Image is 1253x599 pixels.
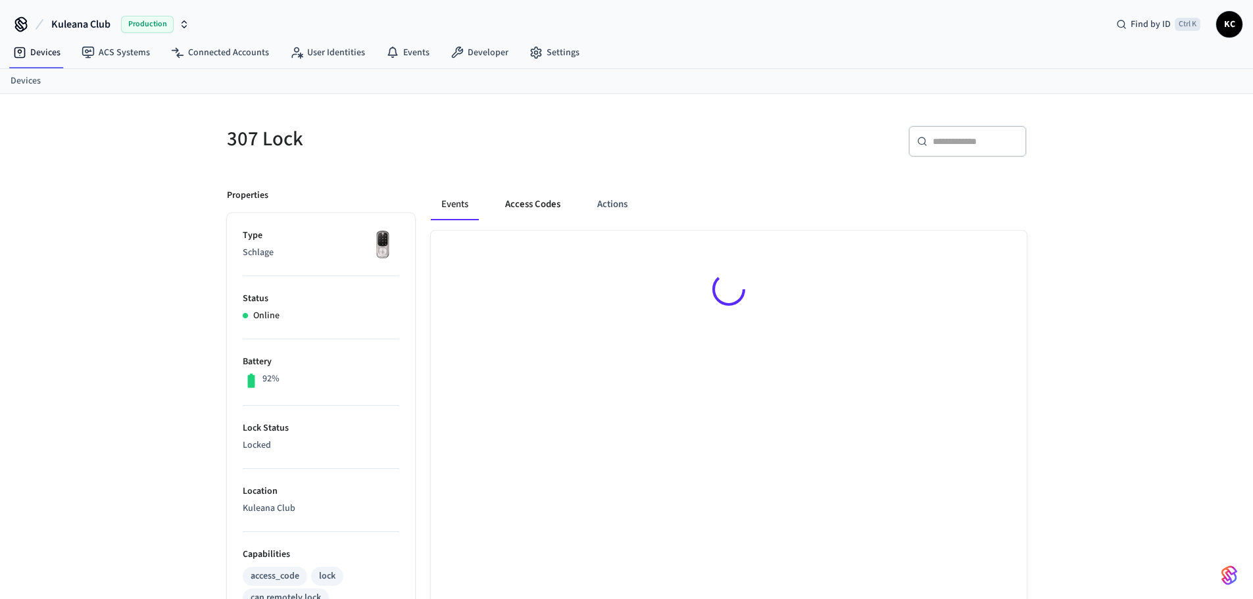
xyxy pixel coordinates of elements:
a: User Identities [280,41,376,64]
a: Developer [440,41,519,64]
button: Events [431,189,479,220]
p: Type [243,229,399,243]
div: access_code [251,569,299,583]
a: ACS Systems [71,41,160,64]
p: Location [243,485,399,498]
button: Actions [587,189,638,220]
p: Online [253,309,280,323]
p: Kuleana Club [243,502,399,515]
p: Properties [227,189,268,203]
p: 92% [262,372,280,386]
a: Events [376,41,440,64]
span: Kuleana Club [51,16,111,32]
img: SeamLogoGradient.69752ec5.svg [1221,565,1237,586]
div: lock [319,569,335,583]
p: Locked [243,439,399,452]
a: Devices [3,41,71,64]
div: ant example [431,189,1027,220]
button: Access Codes [495,189,571,220]
p: Capabilities [243,548,399,562]
img: Yale Assure Touchscreen Wifi Smart Lock, Satin Nickel, Front [366,229,399,262]
p: Schlage [243,246,399,260]
p: Battery [243,355,399,369]
span: Find by ID [1131,18,1171,31]
span: Ctrl K [1175,18,1200,31]
a: Connected Accounts [160,41,280,64]
p: Lock Status [243,421,399,435]
h5: 307 Lock [227,126,619,153]
p: Status [243,292,399,306]
a: Settings [519,41,590,64]
span: KC [1217,12,1241,36]
span: Production [121,16,174,33]
a: Devices [11,74,41,88]
button: KC [1216,11,1242,37]
div: Find by IDCtrl K [1106,12,1211,36]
